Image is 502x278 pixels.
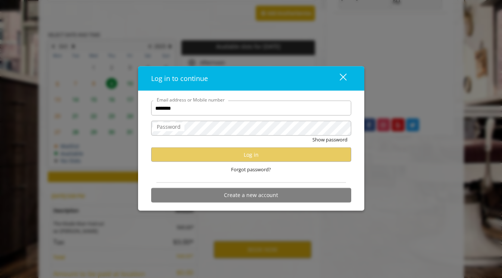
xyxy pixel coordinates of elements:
button: Show password [312,136,347,144]
button: Log in [151,147,351,162]
span: Forgot password? [231,166,271,174]
input: Password [151,121,351,136]
label: Password [153,123,184,131]
div: close dialog [331,73,346,84]
span: Log in to continue [151,74,208,83]
input: Email address or Mobile number [151,101,351,116]
label: Email address or Mobile number [153,96,228,103]
button: close dialog [326,71,351,86]
button: Create a new account [151,188,351,202]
